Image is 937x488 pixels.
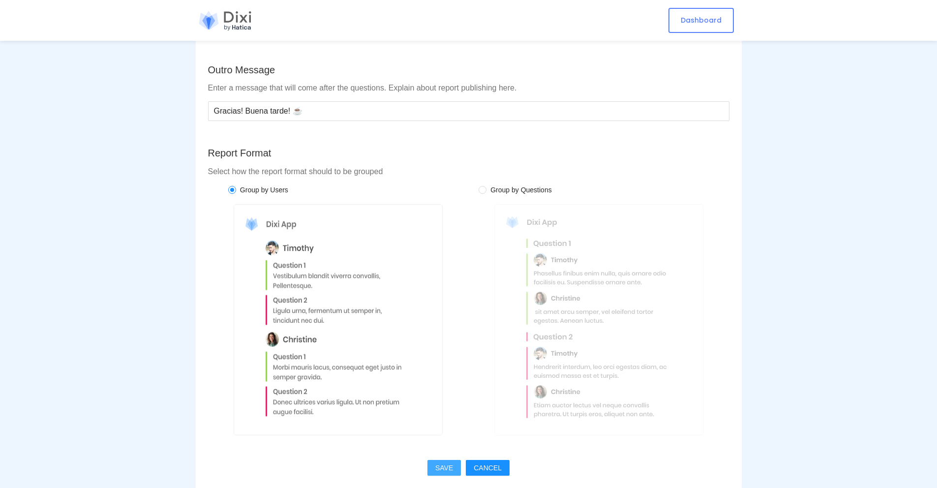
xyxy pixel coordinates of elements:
button: CANCEL [466,460,510,476]
span: Group by Users [236,184,292,195]
input: Enter some Thank You message [208,101,729,121]
div: Select how the report format should to be grouped [208,166,729,178]
a: Dashboard [668,8,734,33]
span: Group by Questions [486,184,556,195]
img: group by questions [494,204,703,435]
img: group by user [234,204,443,435]
a: CANCEL [466,464,510,472]
div: Report Format [208,146,729,161]
span: SAVE [435,462,453,473]
div: Enter a message that will come after the questions. Explain about report publishing here. [208,83,729,94]
span: CANCEL [474,462,502,473]
div: Outro Message [208,62,729,78]
button: SAVE [427,460,461,476]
